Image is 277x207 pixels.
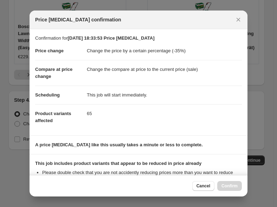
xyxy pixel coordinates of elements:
dd: This job will start immediately. [87,86,242,104]
dd: 65 [87,104,242,123]
b: A price [MEDICAL_DATA] like this usually takes a minute or less to complete. [35,142,203,147]
b: This job includes product variants that appear to be reduced in price already [35,161,201,166]
li: Please double check that you are not accidently reducing prices more than you want to reduce them [42,169,242,183]
button: Cancel [192,181,214,191]
button: Close [233,15,243,25]
dd: Change the price by a certain percentage (-35%) [87,42,242,60]
p: Confirmation for [35,35,242,42]
span: Price [MEDICAL_DATA] confirmation [35,16,121,23]
span: Price change [35,48,64,53]
dd: Change the compare at price to the current price (sale) [87,60,242,79]
b: [DATE] 18:33:53 Price [MEDICAL_DATA] [67,35,154,41]
span: Cancel [197,183,210,189]
span: Compare at price change [35,67,72,79]
span: Scheduling [35,92,60,98]
span: Product variants affected [35,111,71,123]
